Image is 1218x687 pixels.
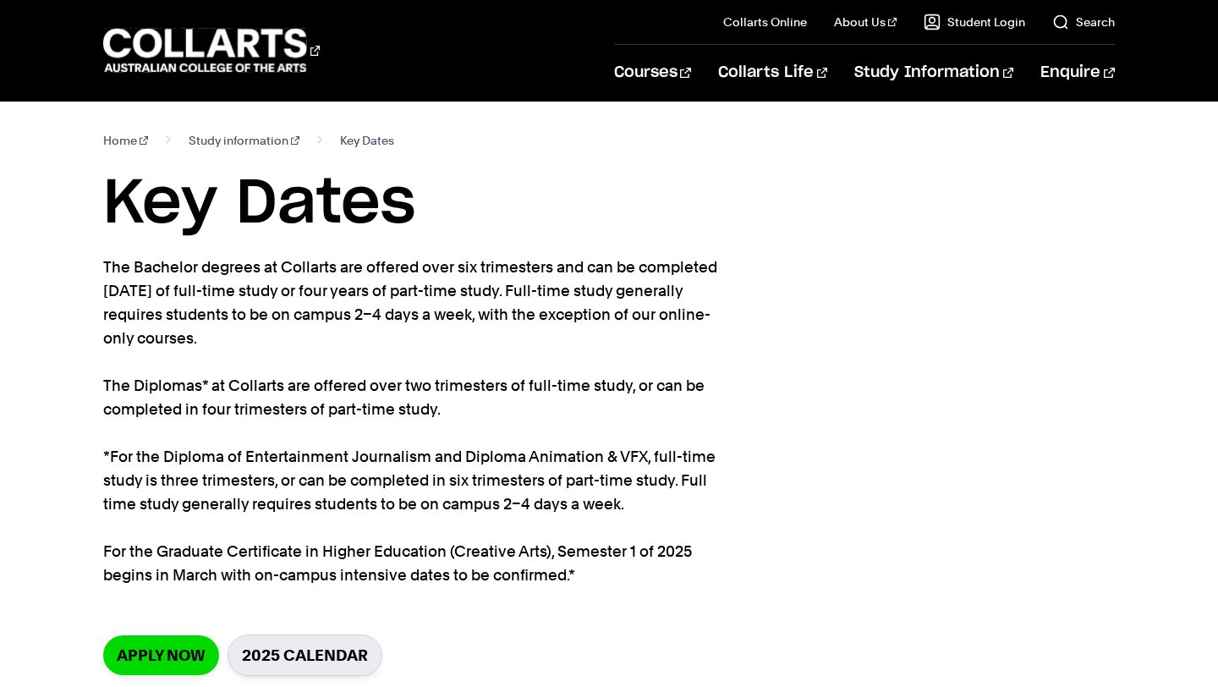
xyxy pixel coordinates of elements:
[723,14,807,30] a: Collarts Online
[103,635,219,675] a: Apply now
[189,129,299,152] a: Study information
[103,129,148,152] a: Home
[103,26,320,74] div: Go to homepage
[614,45,691,101] a: Courses
[854,45,1013,101] a: Study Information
[228,635,382,676] a: 2025 Calendar
[718,45,827,101] a: Collarts Life
[1052,14,1115,30] a: Search
[340,129,394,152] span: Key Dates
[834,14,897,30] a: About Us
[1040,45,1114,101] a: Enquire
[103,166,1114,242] h1: Key Dates
[103,256,721,587] p: The Bachelor degrees at Collarts are offered over six trimesters and can be completed [DATE] of f...
[924,14,1025,30] a: Student Login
